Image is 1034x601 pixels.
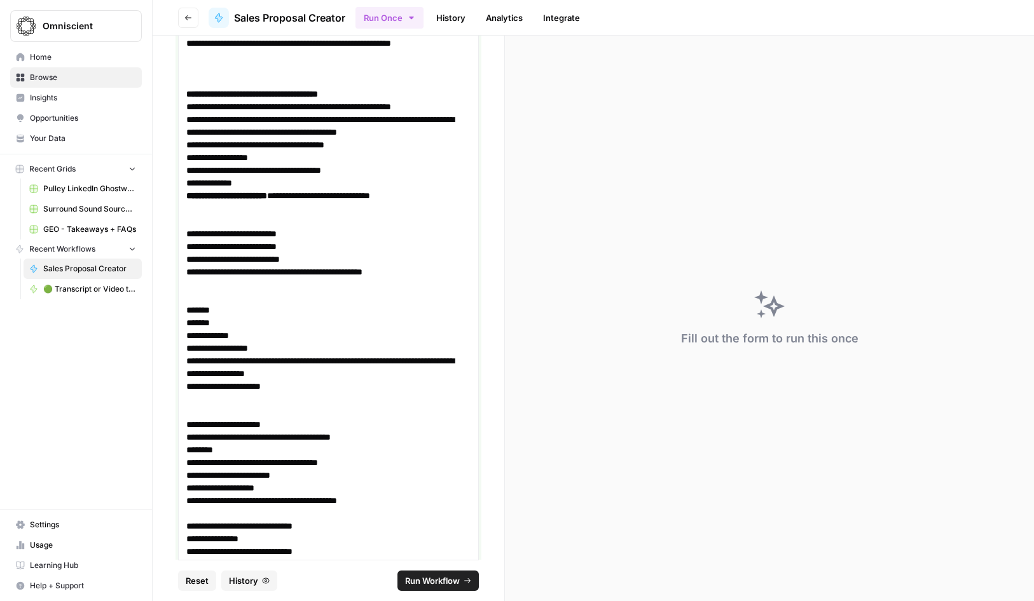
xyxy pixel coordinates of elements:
[30,112,136,124] span: Opportunities
[29,163,76,175] span: Recent Grids
[43,20,120,32] span: Omniscient
[24,259,142,279] a: Sales Proposal Creator
[15,15,38,37] img: Omniscient Logo
[478,8,530,28] a: Analytics
[30,133,136,144] span: Your Data
[30,539,136,551] span: Usage
[10,67,142,88] a: Browse
[10,10,142,42] button: Workspace: Omniscient
[234,10,345,25] span: Sales Proposal Creator
[10,240,142,259] button: Recent Workflows
[43,283,136,295] span: 🟢 Transcript or Video to LinkedIn Posts
[43,203,136,215] span: Surround Sound Sources Grid
[30,92,136,104] span: Insights
[10,128,142,149] a: Your Data
[10,576,142,596] button: Help + Support
[29,243,95,255] span: Recent Workflows
[24,279,142,299] a: 🟢 Transcript or Video to LinkedIn Posts
[681,330,858,348] div: Fill out the form to run this once
[10,515,142,535] a: Settings
[30,519,136,530] span: Settings
[30,72,136,83] span: Browse
[429,8,473,28] a: History
[24,219,142,240] a: GEO - Takeaways + FAQs
[10,47,142,67] a: Home
[43,263,136,274] span: Sales Proposal Creator
[24,179,142,199] a: Pulley LinkedIn Ghostwriting
[24,199,142,219] a: Surround Sound Sources Grid
[30,51,136,63] span: Home
[178,571,216,591] button: Reset
[186,574,209,587] span: Reset
[30,560,136,571] span: Learning Hub
[221,571,277,591] button: History
[397,571,479,591] button: Run Workflow
[229,574,258,587] span: History
[10,88,142,108] a: Insights
[10,108,142,128] a: Opportunities
[405,574,460,587] span: Run Workflow
[10,535,142,555] a: Usage
[30,580,136,591] span: Help + Support
[10,159,142,179] button: Recent Grids
[43,224,136,235] span: GEO - Takeaways + FAQs
[43,183,136,194] span: Pulley LinkedIn Ghostwriting
[535,8,588,28] a: Integrate
[355,7,424,29] button: Run Once
[10,555,142,576] a: Learning Hub
[209,8,345,28] a: Sales Proposal Creator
